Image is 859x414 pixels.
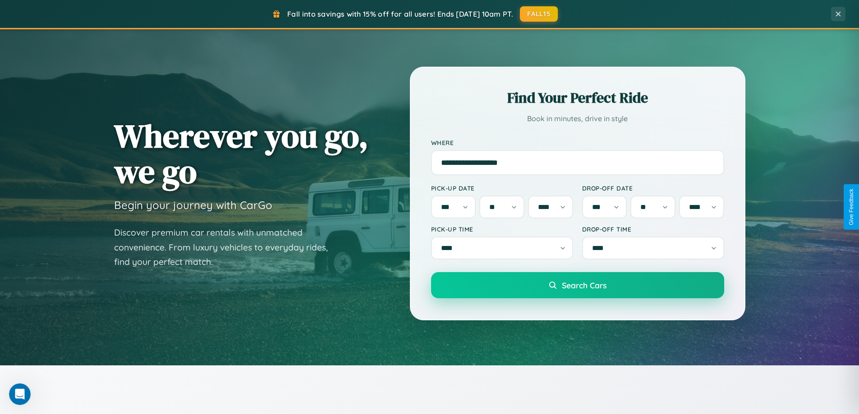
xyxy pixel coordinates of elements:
label: Drop-off Time [582,225,724,233]
label: Pick-up Time [431,225,573,233]
p: Discover premium car rentals with unmatched convenience. From luxury vehicles to everyday rides, ... [114,225,340,269]
label: Drop-off Date [582,184,724,192]
label: Where [431,139,724,146]
button: FALL15 [520,6,558,22]
h1: Wherever you go, we go [114,118,368,189]
span: Search Cars [562,280,606,290]
iframe: Intercom live chat [9,383,31,405]
p: Book in minutes, drive in style [431,112,724,125]
h3: Begin your journey with CarGo [114,198,272,212]
label: Pick-up Date [431,184,573,192]
span: Fall into savings with 15% off for all users! Ends [DATE] 10am PT. [287,9,513,18]
h2: Find Your Perfect Ride [431,88,724,108]
div: Give Feedback [848,189,854,225]
button: Search Cars [431,272,724,298]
